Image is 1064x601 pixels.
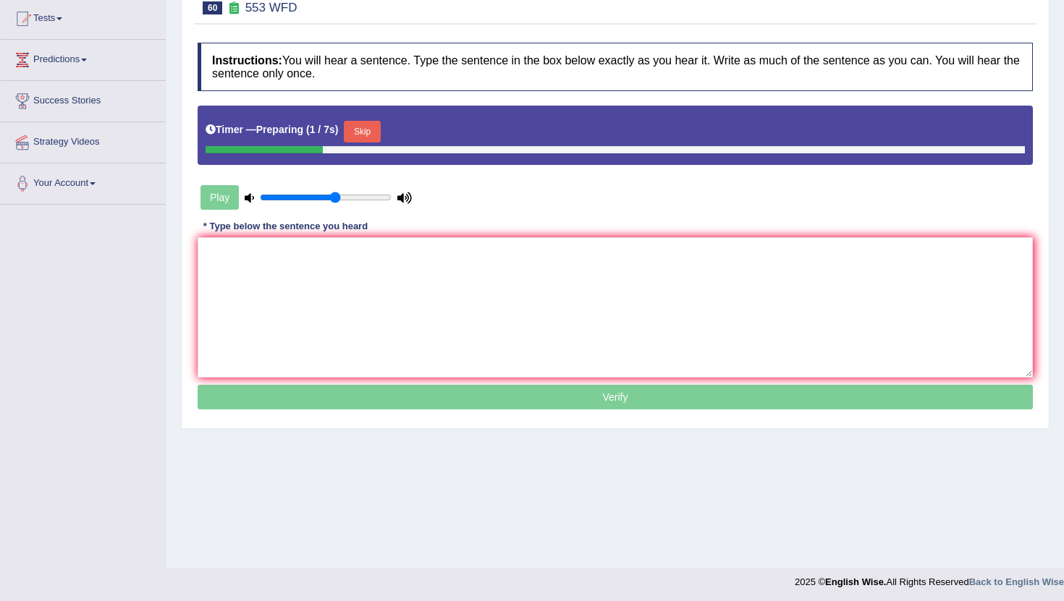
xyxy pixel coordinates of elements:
[825,576,886,587] strong: English Wise.
[256,124,303,135] b: Preparing
[198,43,1033,91] h4: You will hear a sentence. Type the sentence in the box below exactly as you hear it. Write as muc...
[306,124,310,135] b: (
[1,81,166,117] a: Success Stories
[1,122,166,158] a: Strategy Videos
[1,40,166,76] a: Predictions
[203,1,222,14] span: 60
[206,124,338,135] h5: Timer —
[226,1,241,15] small: Exam occurring question
[212,54,282,67] b: Instructions:
[344,121,380,142] button: Skip
[198,219,373,233] div: * Type below the sentence you heard
[795,568,1064,589] div: 2025 © All Rights Reserved
[245,1,297,14] small: 553 WFD
[335,124,339,135] b: )
[310,124,335,135] b: 1 / 7s
[1,163,166,200] a: Your Account
[969,576,1064,587] a: Back to English Wise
